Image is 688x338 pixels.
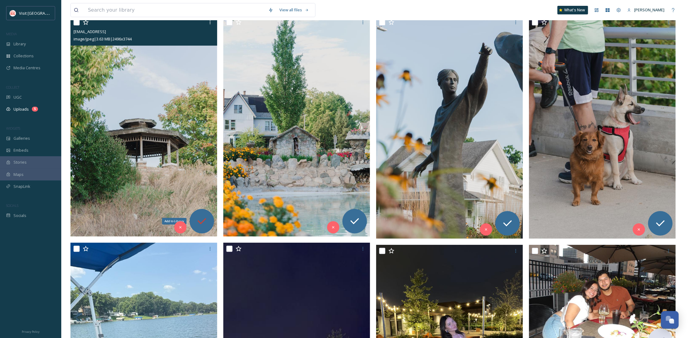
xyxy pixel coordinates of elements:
span: SOCIALS [6,203,18,208]
span: Media Centres [13,65,40,71]
a: What's New [558,6,588,14]
button: Open Chat [661,311,679,329]
span: Visit [GEOGRAPHIC_DATA] [19,10,66,16]
div: 5 [32,107,38,112]
span: Stories [13,159,27,165]
span: SnapLink [13,184,30,189]
span: [EMAIL_ADDRESS] [74,29,106,34]
img: vsbm-stackedMISH_CMYKlogo2017.jpg [10,10,16,16]
input: Search your library [85,3,265,17]
img: ext_1758045236.702626_ct.cometcreates@gmail.com-AZ4A8700.jpeg [70,16,217,237]
span: [PERSON_NAME] [634,7,665,13]
img: ext_1758045212.685504_ct.cometcreates@gmail.com-AZ4A8694.jpeg [223,16,370,237]
a: View all files [276,4,312,16]
span: COLLECT [6,85,19,89]
span: image/jpeg | 3.63 MB | 2496 x 3744 [74,36,132,42]
span: Maps [13,172,24,177]
span: Galleries [13,135,30,141]
span: Collections [13,53,34,59]
span: UGC [13,94,22,100]
a: Privacy Policy [22,328,40,335]
span: Library [13,41,26,47]
span: MEDIA [6,32,17,36]
span: Uploads [13,106,29,112]
img: ext_1758045183.182881_ct.cometcreates@gmail.com-AZ4A8690.jpeg [376,16,524,239]
img: ext_1758045177.112392_ct.cometcreates@gmail.com-AZ4A8698.jpeg [529,16,677,239]
span: Socials [13,213,26,218]
a: [PERSON_NAME] [624,4,668,16]
div: Add to Library [162,218,187,225]
span: Privacy Policy [22,330,40,334]
span: WIDGETS [6,126,20,131]
span: Embeds [13,147,28,153]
